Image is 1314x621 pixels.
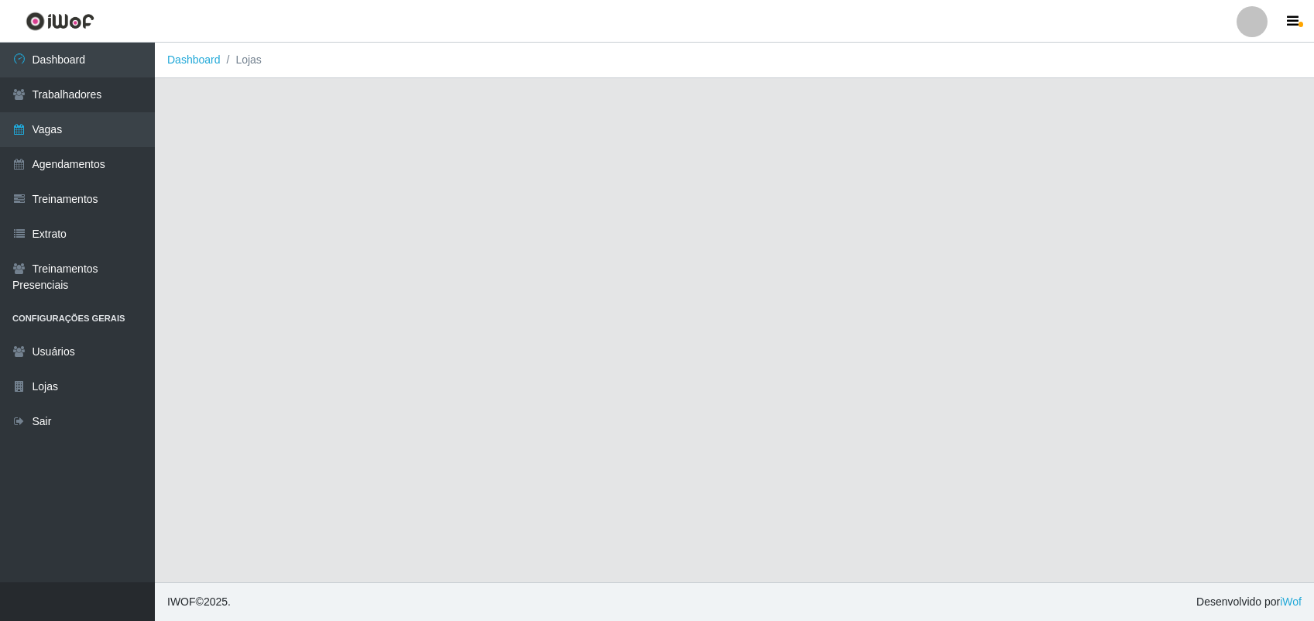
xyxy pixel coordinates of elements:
[26,12,94,31] img: CoreUI Logo
[167,594,231,610] span: © 2025 .
[1196,594,1302,610] span: Desenvolvido por
[221,52,262,68] li: Lojas
[155,43,1314,78] nav: breadcrumb
[167,595,196,608] span: IWOF
[1280,595,1302,608] a: iWof
[167,53,221,66] a: Dashboard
